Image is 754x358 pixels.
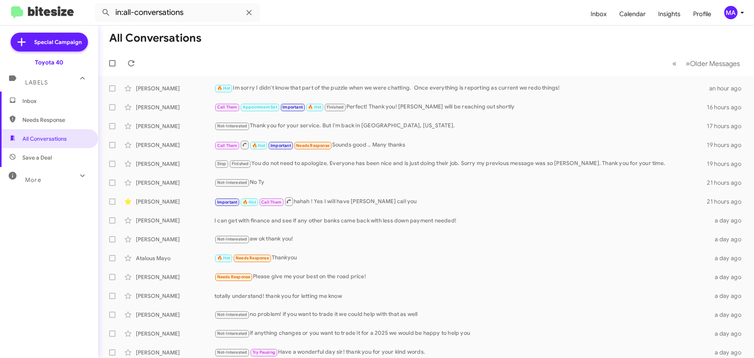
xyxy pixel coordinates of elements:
div: a day ago [710,254,748,262]
div: aw ok thank you! [214,235,710,244]
span: 🔥 Hot [308,105,321,110]
div: [PERSON_NAME] [136,235,214,243]
span: Not-Interested [217,331,247,336]
div: Sounds good .. Many thanks [214,140,707,150]
button: Previous [668,55,681,72]
a: Inbox [584,3,613,26]
span: Call Them [217,105,238,110]
div: [PERSON_NAME] [136,141,214,149]
a: Insights [652,3,687,26]
div: an hour ago [709,84,748,92]
div: a day ago [710,235,748,243]
span: Stop [217,161,227,166]
span: Needs Response [217,274,251,279]
a: Calendar [613,3,652,26]
div: hahah ! Yes I will have [PERSON_NAME] call you [214,196,707,206]
div: You do not need to apologize. Everyone has been nice and is just doing their job. Sorry my previo... [214,159,707,168]
span: Labels [25,79,48,86]
span: Finished [327,105,344,110]
div: if anything changes or you want to trade it for a 2025 we would be happy to help you [214,329,710,338]
span: Important [217,200,238,205]
div: 21 hours ago [707,179,748,187]
div: a day ago [710,273,748,281]
div: [PERSON_NAME] [136,160,214,168]
div: a day ago [710,349,748,356]
div: No Ty [214,178,707,187]
div: [PERSON_NAME] [136,103,214,111]
span: Special Campaign [34,38,82,46]
div: 16 hours ago [707,103,748,111]
div: Please give me your best on the road price! [214,272,710,281]
span: Important [271,143,291,148]
div: [PERSON_NAME] [136,198,214,206]
div: 19 hours ago [707,160,748,168]
div: no problem! if you want to trade it we could help with that as well [214,310,710,319]
span: More [25,176,41,184]
span: Save a Deal [22,154,52,162]
span: 🔥 Hot [252,143,265,148]
div: Perfect! Thank you! [PERSON_NAME] will be reaching out shortly [214,103,707,112]
span: Inbox [22,97,89,105]
div: I can get with finance and see if any other banks came back with less down payment needed! [214,217,710,224]
span: » [686,59,690,68]
span: All Conversations [22,135,67,143]
span: Important [282,105,303,110]
div: a day ago [710,330,748,338]
div: [PERSON_NAME] [136,292,214,300]
span: Needs Response [236,255,269,261]
div: Toyota 40 [35,59,63,66]
span: 🔥 Hot [243,200,256,205]
span: Appointment Set [243,105,277,110]
span: Needs Response [22,116,89,124]
span: Try Pausing [253,350,275,355]
div: [PERSON_NAME] [136,349,214,356]
span: Call Them [217,143,238,148]
span: Not-Interested [217,312,247,317]
span: « [672,59,677,68]
div: [PERSON_NAME] [136,273,214,281]
div: 19 hours ago [707,141,748,149]
div: MA [724,6,738,19]
input: Search [95,3,260,22]
span: Call Them [261,200,282,205]
h1: All Conversations [109,32,201,44]
span: Not-Interested [217,237,247,242]
span: Not-Interested [217,180,247,185]
span: Finished [232,161,249,166]
a: Profile [687,3,717,26]
div: Thank you for your service. But I'm back in [GEOGRAPHIC_DATA], [US_STATE]. [214,121,707,130]
div: [PERSON_NAME] [136,179,214,187]
span: 🔥 Hot [217,86,231,91]
div: [PERSON_NAME] [136,217,214,224]
a: Special Campaign [11,33,88,51]
button: Next [681,55,745,72]
div: a day ago [710,311,748,319]
div: [PERSON_NAME] [136,311,214,319]
div: [PERSON_NAME] [136,84,214,92]
div: totally understand! thank you for letting me know [214,292,710,300]
span: Older Messages [690,59,740,68]
div: 21 hours ago [707,198,748,206]
div: Atalous Mayo [136,254,214,262]
nav: Page navigation example [668,55,745,72]
div: 17 hours ago [707,122,748,130]
span: Not-Interested [217,350,247,355]
span: Needs Response [296,143,329,148]
span: 🔥 Hot [217,255,231,261]
div: Im sorry I didn't know that part of the puzzle when we were chatting. Once everything is reportin... [214,84,709,93]
div: [PERSON_NAME] [136,122,214,130]
div: [PERSON_NAME] [136,330,214,338]
div: Have a wonderful day sir! thank you for your kind words. [214,348,710,357]
div: a day ago [710,217,748,224]
div: a day ago [710,292,748,300]
div: Thankyou [214,253,710,263]
button: MA [717,6,745,19]
span: Not-Interested [217,123,247,129]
